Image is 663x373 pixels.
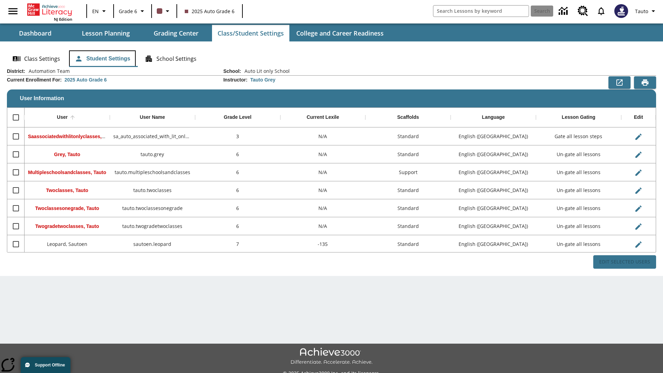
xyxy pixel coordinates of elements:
[7,77,62,83] h2: Current Enrollment For :
[536,217,621,235] div: Un-gate all lessons
[241,68,290,75] span: Auto Lit only School
[7,50,656,67] div: Class/Student Settings
[632,220,645,233] button: Edit User
[451,235,536,253] div: English (US)
[195,235,280,253] div: 7
[365,217,451,235] div: Standard
[307,114,339,121] div: Current Lexile
[212,25,289,41] button: Class/Student Settings
[608,76,631,89] button: Export to CSV
[54,152,80,157] span: Grey, Tauto
[195,127,280,145] div: 3
[451,127,536,145] div: English (US)
[451,145,536,163] div: English (US)
[223,77,248,83] h2: Instructor :
[610,2,632,20] button: Select a new avatar
[365,163,451,181] div: Support
[142,25,211,41] button: Grading Center
[27,3,72,17] a: Home
[140,114,165,121] div: User Name
[397,114,419,121] div: Scaffolds
[365,181,451,199] div: Standard
[536,127,621,145] div: Gate all lesson steps
[139,50,202,67] button: School Settings
[110,145,195,163] div: tauto.grey
[116,5,149,17] button: Grade: Grade 6, Select a grade
[69,50,136,67] button: Student Settings
[110,217,195,235] div: tauto.twogradetwoclasses
[35,205,99,211] span: Twoclassesonegrade, Tauto
[195,181,280,199] div: 6
[592,2,610,20] a: Notifications
[7,50,66,67] button: Class Settings
[451,181,536,199] div: English (US)
[280,145,366,163] div: N/A
[195,199,280,217] div: 6
[27,2,72,22] div: Home
[280,235,366,253] div: -135
[632,184,645,198] button: Edit User
[482,114,505,121] div: Language
[365,127,451,145] div: Standard
[280,127,366,145] div: N/A
[195,217,280,235] div: 6
[54,17,72,22] span: NJ Edition
[632,166,645,180] button: Edit User
[536,163,621,181] div: Un-gate all lessons
[280,163,366,181] div: N/A
[57,114,68,121] div: User
[35,223,99,229] span: Twogradetwoclasses, Tauto
[110,235,195,253] div: sautoen.leopard
[562,114,595,121] div: Lesson Gating
[291,25,389,41] button: College and Career Readiness
[28,133,175,140] span: Saassociatedwithlitonlyclasses, Saassociatedwithlitonlyclasses
[365,199,451,217] div: Standard
[290,348,373,365] img: Achieve3000 Differentiate Accelerate Achieve
[632,5,660,17] button: Profile/Settings
[47,241,87,247] span: Leopard, Sautoen
[25,68,70,75] span: Automation Team
[35,363,65,367] span: Support Offline
[280,199,366,217] div: N/A
[536,235,621,253] div: Un-gate all lessons
[635,8,648,15] span: Tauto
[3,1,23,21] button: Open side menu
[71,25,140,41] button: Lesson Planning
[7,68,25,74] h2: District :
[119,8,137,15] span: Grade 6
[110,127,195,145] div: sa_auto_associated_with_lit_only_classes
[536,145,621,163] div: Un-gate all lessons
[195,145,280,163] div: 6
[224,114,251,121] div: Grade Level
[632,238,645,251] button: Edit User
[46,188,88,193] span: Twoclasses, Tauto
[280,217,366,235] div: N/A
[614,4,628,18] img: Avatar
[634,114,643,121] div: Edit
[632,130,645,144] button: Edit User
[365,235,451,253] div: Standard
[223,68,241,74] h2: School :
[574,2,592,20] a: Resource Center, Will open in new tab
[634,76,656,89] button: Print Preview
[451,163,536,181] div: English (US)
[110,163,195,181] div: tauto.multipleschoolsandclasses
[21,357,70,373] button: Support Offline
[89,5,111,17] button: Language: EN, Select a language
[92,8,99,15] span: EN
[632,148,645,162] button: Edit User
[632,202,645,216] button: Edit User
[195,163,280,181] div: 6
[250,76,276,83] div: Tauto Grey
[1,25,70,41] button: Dashboard
[185,8,234,15] span: 2025 Auto Grade 6
[20,95,64,102] span: User Information
[7,68,656,269] div: User Information
[451,217,536,235] div: English (US)
[536,181,621,199] div: Un-gate all lessons
[451,199,536,217] div: English (US)
[110,181,195,199] div: tauto.twoclasses
[536,199,621,217] div: Un-gate all lessons
[280,181,366,199] div: N/A
[154,5,174,17] button: Class color is dark brown. Change class color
